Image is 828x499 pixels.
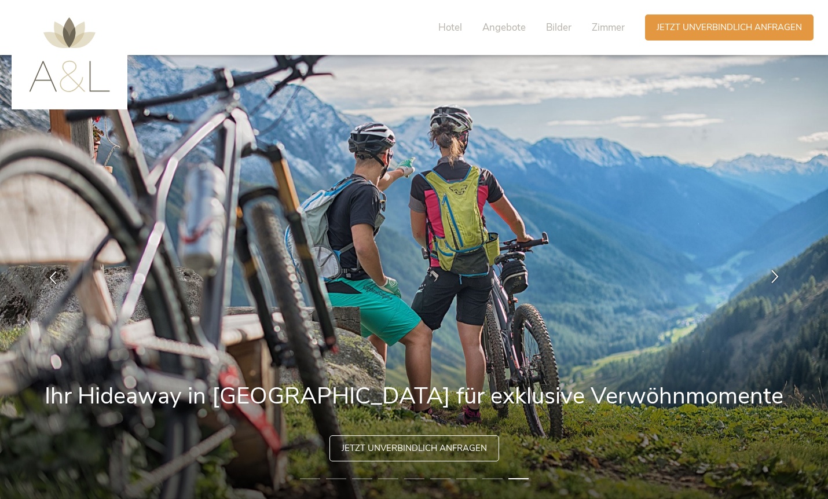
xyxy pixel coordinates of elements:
[29,17,110,92] img: AMONTI & LUNARIS Wellnessresort
[482,21,526,34] span: Angebote
[546,21,571,34] span: Bilder
[438,21,462,34] span: Hotel
[657,21,802,34] span: Jetzt unverbindlich anfragen
[592,21,625,34] span: Zimmer
[342,442,487,454] span: Jetzt unverbindlich anfragen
